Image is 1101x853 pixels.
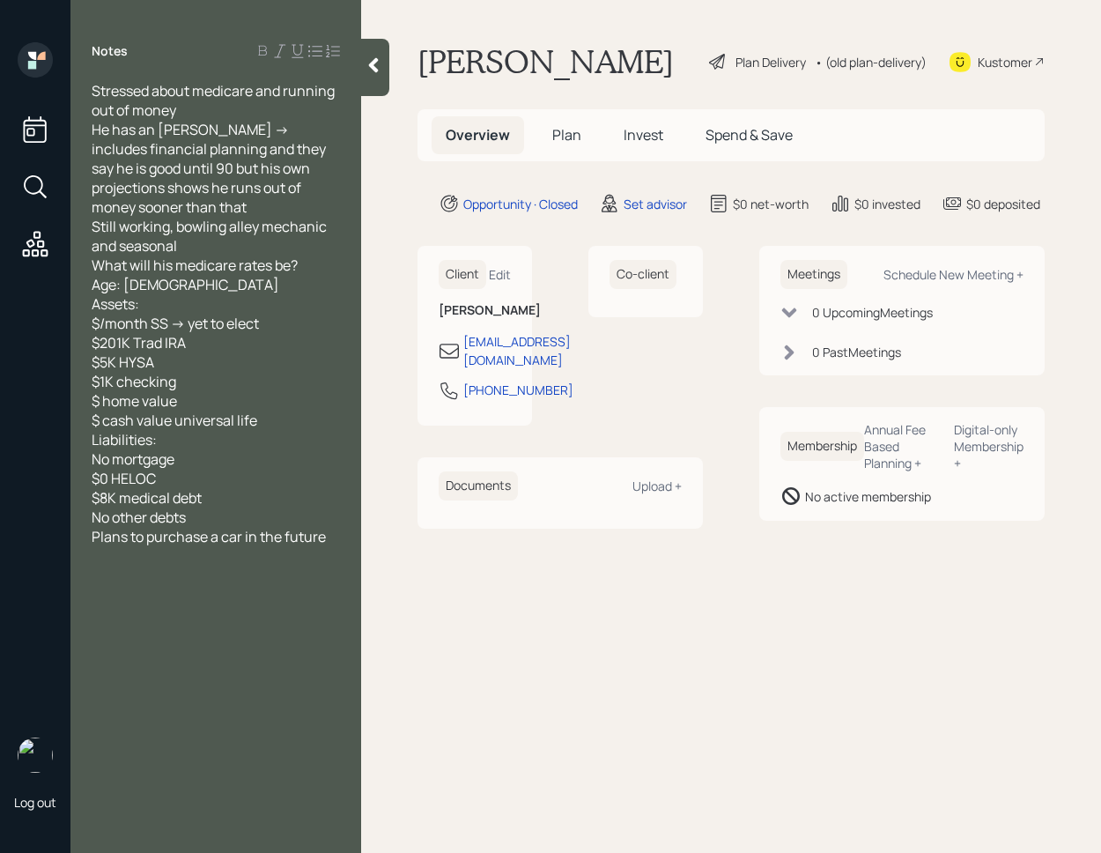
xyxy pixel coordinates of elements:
div: Annual Fee Based Planning + [864,421,940,471]
span: Overview [446,125,510,145]
h6: [PERSON_NAME] [439,303,511,318]
div: Opportunity · Closed [463,195,578,213]
div: $0 invested [854,195,920,213]
span: What will his medicare rates be? [92,256,298,275]
span: Liabilities: [92,430,157,449]
div: Schedule New Meeting + [883,266,1023,283]
div: [EMAIL_ADDRESS][DOMAIN_NAME] [463,332,571,369]
div: 0 Upcoming Meeting s [812,303,933,322]
span: He has an [PERSON_NAME] -> includes financial planning and they say he is good until 90 but his o... [92,120,329,217]
div: $0 net-worth [733,195,809,213]
div: Edit [489,266,511,283]
span: $5K HYSA [92,352,154,372]
div: $0 deposited [966,195,1040,213]
div: Plan Delivery [735,53,806,71]
div: 0 Past Meeting s [812,343,901,361]
h6: Meetings [780,260,847,289]
span: Invest [624,125,663,145]
span: $0 HELOC [92,469,156,488]
span: Plan [552,125,581,145]
span: $/month SS -> yet to elect [92,314,259,333]
img: retirable_logo.png [18,738,53,773]
span: $8K medical debt [92,488,202,508]
h6: Documents [439,471,518,501]
span: $ home value [92,391,177,411]
h6: Co-client [610,260,676,289]
span: $201K Trad IRA [92,333,186,352]
span: Spend & Save [706,125,793,145]
div: Log out [14,794,56,811]
span: Plans to purchase a car in the future [92,527,326,546]
span: No other debts [92,508,186,527]
span: Assets: [92,294,139,314]
h1: [PERSON_NAME] [417,42,674,81]
div: Digital-only Membership + [954,421,1023,471]
span: $ cash value universal life [92,411,257,430]
div: No active membership [805,487,931,506]
span: No mortgage [92,449,174,469]
div: Kustomer [978,53,1032,71]
span: Still working, bowling alley mechanic and seasonal [92,217,329,256]
span: Stressed about medicare and running out of money [92,81,337,120]
div: Upload + [632,478,682,494]
h6: Membership [780,432,864,461]
div: Set advisor [624,195,687,213]
div: • (old plan-delivery) [815,53,927,71]
label: Notes [92,42,128,60]
h6: Client [439,260,486,289]
span: Age: [DEMOGRAPHIC_DATA] [92,275,279,294]
span: $1K checking [92,372,176,391]
div: [PHONE_NUMBER] [463,381,573,399]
